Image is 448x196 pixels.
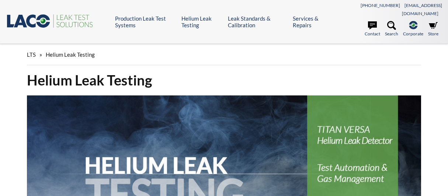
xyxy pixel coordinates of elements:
h1: Helium Leak Testing [27,71,421,89]
a: [EMAIL_ADDRESS][DOMAIN_NAME] [402,3,442,16]
div: » [27,44,421,65]
a: Leak Standards & Calibration [228,15,288,28]
span: Helium Leak Testing [46,51,95,58]
a: Helium Leak Testing [181,15,222,28]
a: Search [385,21,398,37]
span: LTS [27,51,36,58]
span: Corporate [403,30,423,37]
a: Store [428,21,438,37]
a: Services & Repairs [293,15,331,28]
a: Contact [365,21,380,37]
a: Production Leak Test Systems [115,15,176,28]
a: [PHONE_NUMBER] [361,3,400,8]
